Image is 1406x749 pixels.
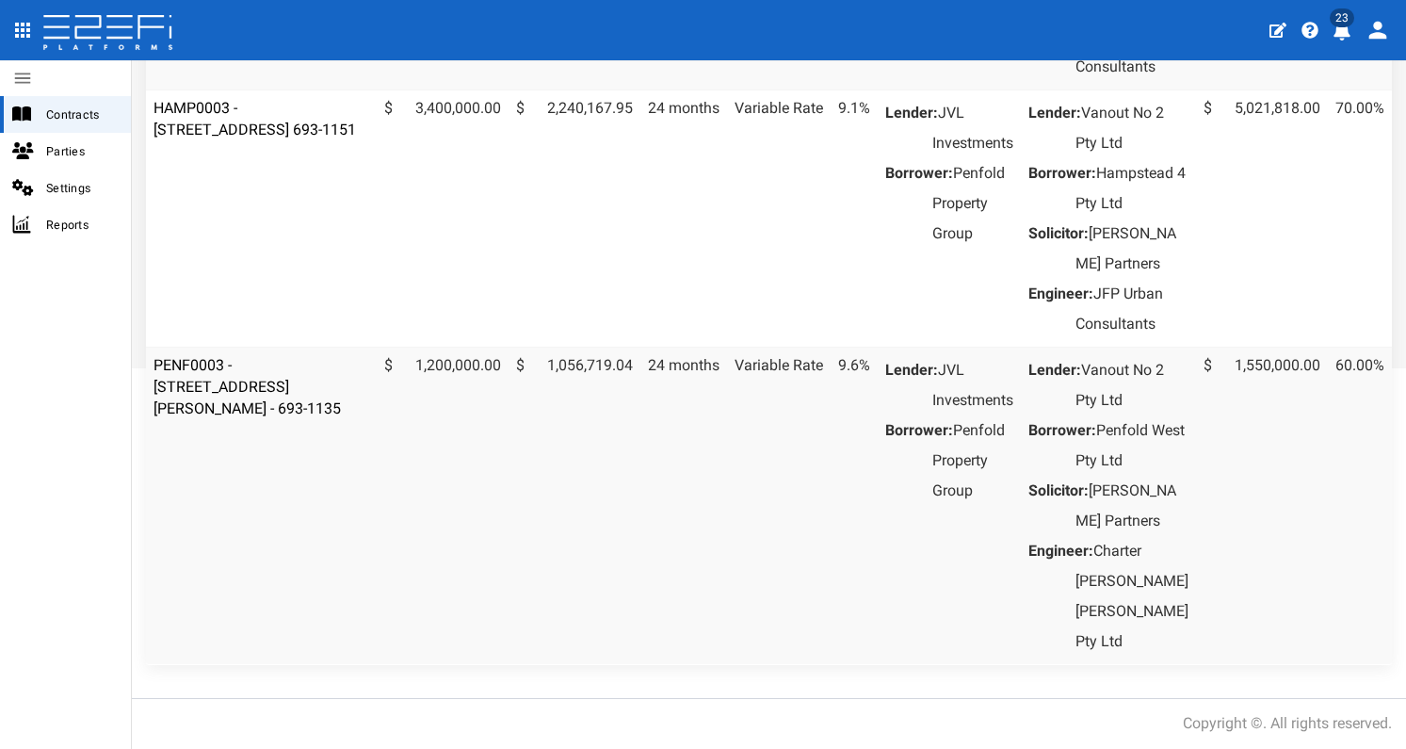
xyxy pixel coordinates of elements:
dt: Engineer: [1028,536,1093,566]
dt: Borrower: [885,415,953,446]
td: 1,200,000.00 [377,347,509,664]
div: Copyright ©. All rights reserved. [1183,713,1392,735]
dd: JVL Investments [932,355,1013,415]
span: Reports [46,214,116,236]
td: 9.1% [831,90,878,347]
td: 1,056,719.04 [509,347,640,664]
dd: [PERSON_NAME] Partners [1075,476,1188,536]
dt: Lender: [1028,98,1081,128]
dd: JVL Investments [932,98,1013,158]
dt: Engineer: [1028,279,1093,309]
a: HAMP0003 - [STREET_ADDRESS] 693-1151 [154,99,356,138]
td: 2,240,167.95 [509,90,640,347]
dt: Borrower: [1028,158,1096,188]
dd: [PERSON_NAME] Partners [1075,219,1188,279]
dd: Penfold Property Group [932,415,1013,506]
dt: Lender: [1028,355,1081,385]
dd: Charter [PERSON_NAME] [PERSON_NAME] Pty Ltd [1075,536,1188,657]
td: 5,021,818.00 [1196,90,1328,347]
dt: Solicitor: [1028,219,1089,249]
td: 24 months [640,347,727,664]
dt: Borrower: [1028,415,1096,446]
td: 70.00% [1328,90,1392,347]
td: 9.6% [831,347,878,664]
dd: Vanout No 2 Pty Ltd [1075,98,1188,158]
span: Settings [46,177,116,199]
td: 60.00% [1328,347,1392,664]
td: Variable Rate [727,347,831,664]
dt: Lender: [885,355,938,385]
td: Variable Rate [727,90,831,347]
span: Contracts [46,104,116,125]
a: PENF0003 - [STREET_ADDRESS][PERSON_NAME] - 693-1135 [154,356,341,417]
dt: Lender: [885,98,938,128]
td: 24 months [640,90,727,347]
dt: Solicitor: [1028,476,1089,506]
span: Parties [46,140,116,162]
dd: Penfold Property Group [932,158,1013,249]
dd: Vanout No 2 Pty Ltd [1075,355,1188,415]
td: 1,550,000.00 [1196,347,1328,664]
td: 3,400,000.00 [377,90,509,347]
dd: Hampstead 4 Pty Ltd [1075,158,1188,219]
dd: JFP Urban Consultants [1075,279,1188,339]
dd: Penfold West Pty Ltd [1075,415,1188,476]
dt: Borrower: [885,158,953,188]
